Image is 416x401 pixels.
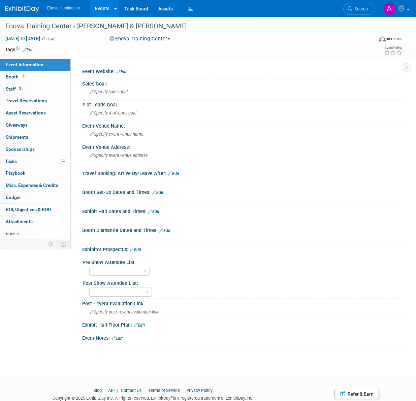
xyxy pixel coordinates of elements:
span: Specify # of leads goal [90,110,136,115]
a: Edit [159,228,170,233]
span: Specify event venue name [90,132,143,137]
a: Misc. Expenses & Credits [0,179,70,191]
a: Sponsorships [0,143,70,155]
a: Edit [111,336,123,341]
span: ROI, Objectives & ROO [6,207,51,212]
a: Asset Reservations [0,107,70,119]
a: Search [343,3,374,15]
a: Edit [134,323,145,328]
div: Pre Show Attendee List: [83,257,399,266]
span: Enova Illumination [47,6,80,10]
button: Enova Training Center [107,35,173,42]
a: more [0,228,70,240]
span: | [103,388,107,393]
div: Event Website: [82,66,403,75]
div: Booth Dismantle Dates and Times: [82,225,403,234]
div: In-Person [387,36,403,41]
div: Booth Set-Up Dates and Times: [82,187,403,196]
span: | [181,388,185,393]
img: Format-Inperson.png [379,36,386,41]
div: Event Format [345,35,403,45]
img: ExhibitDay [5,6,39,12]
sup: ® [170,395,173,399]
a: Edit [117,69,128,74]
a: Edit [152,190,163,195]
span: Booth not reserved yet [20,74,27,79]
img: Abby Nelson [383,2,396,15]
a: Edit [168,171,179,176]
div: Event Venue Name: [82,121,403,129]
div: Travel Booking: Arrive By/Leave After: [82,168,403,177]
div: Event Rating [384,46,402,49]
a: ROI, Objectives & ROO [0,204,70,215]
a: Contact Us [121,388,142,393]
a: Blog [93,388,102,393]
a: Refer & Earn [334,389,379,399]
span: Event Information [6,62,43,67]
span: Shipments [6,134,28,140]
div: Exhibit Hall Dates and Times: [82,206,403,215]
span: Giveaways [6,122,28,128]
a: Edit [130,247,141,252]
span: (2 days) [41,37,56,41]
a: Event Information [0,59,70,71]
a: Attachments [0,216,70,228]
td: Personalize Event Tab Strip [45,240,57,248]
a: Tasks [0,156,70,167]
div: Event Notes: [82,333,403,342]
a: Edit [23,47,34,52]
span: Specify event venue address [90,153,148,158]
div: Enova Training Center - [PERSON_NAME] & [PERSON_NAME] [3,20,369,32]
div: Event Venue Address: [82,142,403,151]
span: Asset Reservations [6,110,46,115]
a: Terms of Service [148,388,180,393]
div: Post - Event Evaluation Link: [82,299,403,307]
a: Budget [0,192,70,203]
a: Playbook [0,167,70,179]
span: Budget [6,195,21,200]
a: Giveaways [0,119,70,131]
span: to [20,36,26,41]
span: Misc. Expenses & Credits [6,182,58,188]
div: # of Leads Goal: [82,100,403,108]
span: | [116,388,120,393]
a: Booth [0,71,70,83]
span: Attachments [6,219,33,224]
a: Shipments [0,131,70,143]
span: Sponsorships [6,146,35,152]
div: Exhibitor Prospectus: [82,244,403,253]
span: Search [352,6,368,11]
span: [DATE] [DATE] [5,35,40,41]
a: Staff3 [0,83,70,95]
td: Tags [5,46,34,53]
span: Specify sales goal [90,89,128,94]
a: API [108,388,115,393]
span: Tasks [5,159,17,164]
span: Travel Reservations [6,98,47,103]
a: Edit [148,209,159,214]
div: Post Show Attendee List: [83,278,399,287]
a: Privacy Policy [186,388,213,393]
span: Specify post - event evaluation link [90,309,158,314]
span: 3 [18,86,23,91]
span: Playbook [6,170,25,176]
div: Sales Goal: [82,79,403,87]
span: Staff [6,86,23,92]
td: Toggle Event Tabs [57,240,71,248]
span: | [143,388,147,393]
a: Travel Reservations [0,95,70,107]
div: Exhibit Hall Floor Plan: [82,320,403,329]
span: Booth [6,74,27,79]
span: more [4,231,15,236]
